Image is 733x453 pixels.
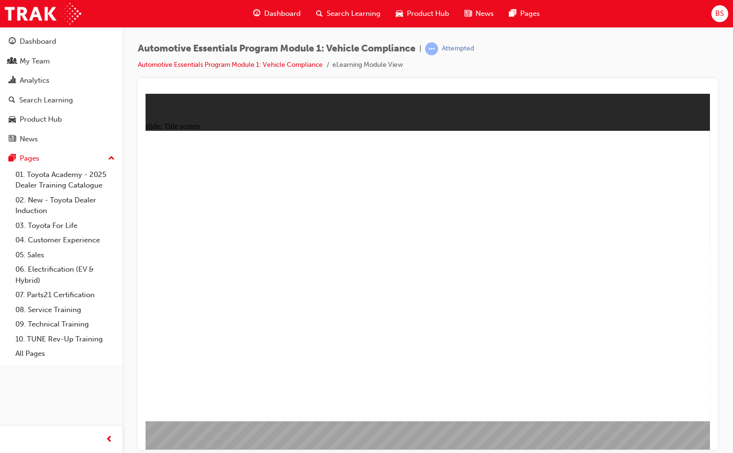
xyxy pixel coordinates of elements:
span: BS [715,8,724,19]
span: pages-icon [9,154,16,163]
div: News [20,134,38,145]
span: Dashboard [264,8,301,19]
span: Automotive Essentials Program Module 1: Vehicle Compliance [138,43,415,54]
a: Product Hub [4,111,119,128]
a: 01. Toyota Academy - 2025 Dealer Training Catalogue [12,167,119,193]
a: guage-iconDashboard [245,4,308,24]
a: News [4,130,119,148]
a: 09. Technical Training [12,317,119,332]
div: Search Learning [19,95,73,106]
span: news-icon [9,135,16,144]
a: 06. Electrification (EV & Hybrid) [12,262,119,288]
a: Search Learning [4,91,119,109]
button: DashboardMy TeamAnalyticsSearch LearningProduct HubNews [4,31,119,150]
div: My Team [20,56,50,67]
span: news-icon [464,8,472,20]
span: people-icon [9,57,16,66]
a: 07. Parts21 Certification [12,288,119,302]
button: BS [711,5,728,22]
span: learningRecordVerb_ATTEMPT-icon [425,42,438,55]
span: car-icon [9,115,16,124]
span: up-icon [108,152,115,165]
button: Pages [4,150,119,167]
div: Analytics [20,75,49,86]
div: Dashboard [20,36,56,47]
a: All Pages [12,346,119,361]
a: 03. Toyota For Life [12,218,119,233]
div: Attempted [442,44,474,53]
span: News [476,8,494,19]
span: guage-icon [9,38,16,46]
a: 08. Service Training [12,302,119,317]
span: prev-icon [106,434,113,446]
a: pages-iconPages [501,4,548,24]
span: search-icon [9,96,15,105]
a: My Team [4,52,119,70]
a: Analytics [4,72,119,89]
a: Automotive Essentials Program Module 1: Vehicle Compliance [138,61,323,69]
a: 05. Sales [12,248,119,263]
span: guage-icon [253,8,260,20]
span: | [419,43,421,54]
a: car-iconProduct Hub [388,4,457,24]
img: Trak [5,3,81,25]
span: search-icon [316,8,323,20]
div: Product Hub [20,114,62,125]
span: car-icon [396,8,403,20]
span: pages-icon [509,8,516,20]
span: Pages [520,8,540,19]
div: Pages [20,153,39,164]
a: search-iconSearch Learning [308,4,388,24]
a: 02. New - Toyota Dealer Induction [12,193,119,218]
span: chart-icon [9,76,16,85]
a: news-iconNews [457,4,501,24]
span: Search Learning [327,8,380,19]
a: 10. TUNE Rev-Up Training [12,332,119,347]
a: 04. Customer Experience [12,233,119,248]
span: Product Hub [407,8,449,19]
a: Dashboard [4,33,119,50]
li: eLearning Module View [332,60,403,71]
